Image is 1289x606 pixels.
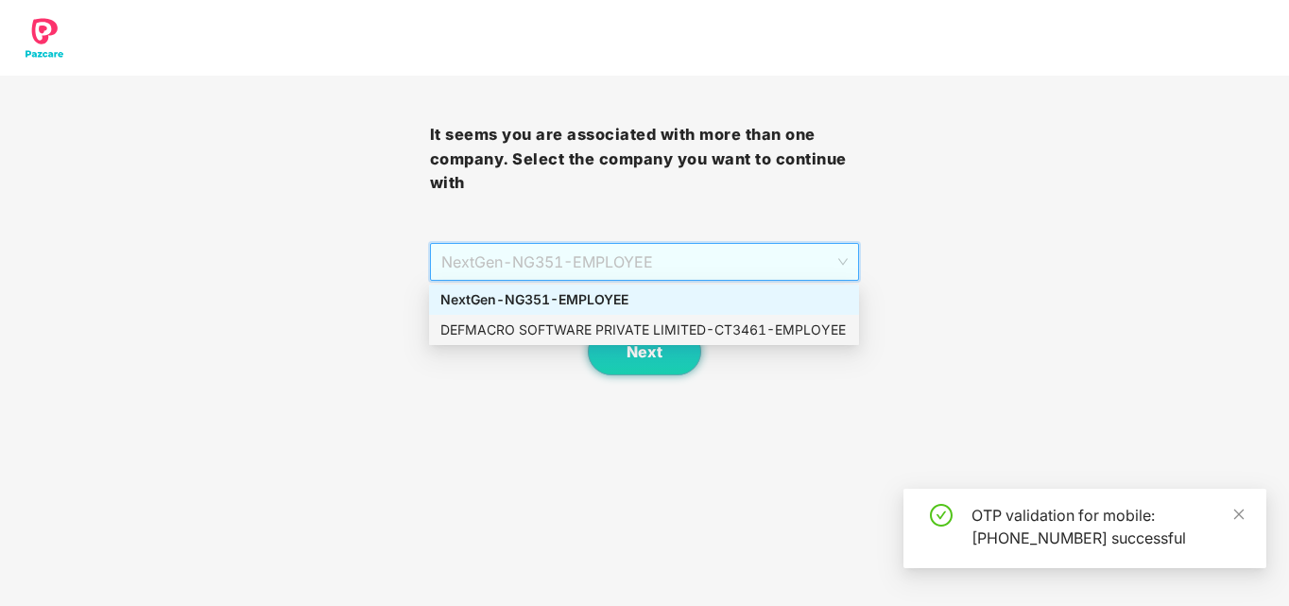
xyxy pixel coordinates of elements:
[441,244,849,280] span: NextGen - NG351 - EMPLOYEE
[627,343,662,361] span: Next
[1232,508,1246,521] span: close
[440,289,848,310] div: NextGen - NG351 - EMPLOYEE
[971,504,1244,549] div: OTP validation for mobile: [PHONE_NUMBER] successful
[440,320,848,340] div: DEFMACRO SOFTWARE PRIVATE LIMITED - CT3461 - EMPLOYEE
[588,328,701,375] button: Next
[930,504,953,527] span: check-circle
[430,123,860,196] h3: It seems you are associated with more than one company. Select the company you want to continue with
